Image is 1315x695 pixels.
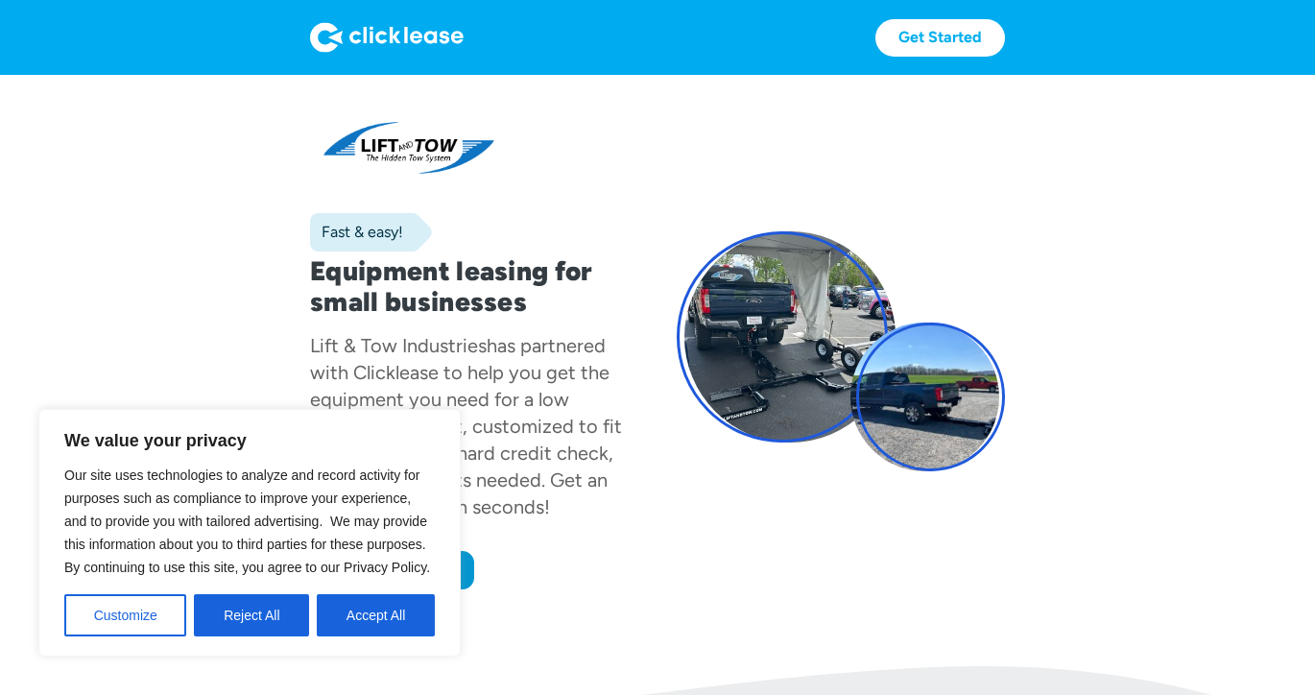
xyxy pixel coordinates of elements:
button: Reject All [194,594,309,636]
div: We value your privacy [38,409,461,657]
div: Lift & Tow Industries [310,334,487,357]
img: Logo [310,22,464,53]
div: Fast & easy! [310,223,403,242]
span: Our site uses technologies to analyze and record activity for purposes such as compliance to impr... [64,467,430,575]
p: We value your privacy [64,429,435,452]
button: Customize [64,594,186,636]
a: Get Started [875,19,1005,57]
h1: Equipment leasing for small businesses [310,255,638,317]
div: has partnered with Clicklease to help you get the equipment you need for a low monthly payment, c... [310,334,622,518]
button: Accept All [317,594,435,636]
